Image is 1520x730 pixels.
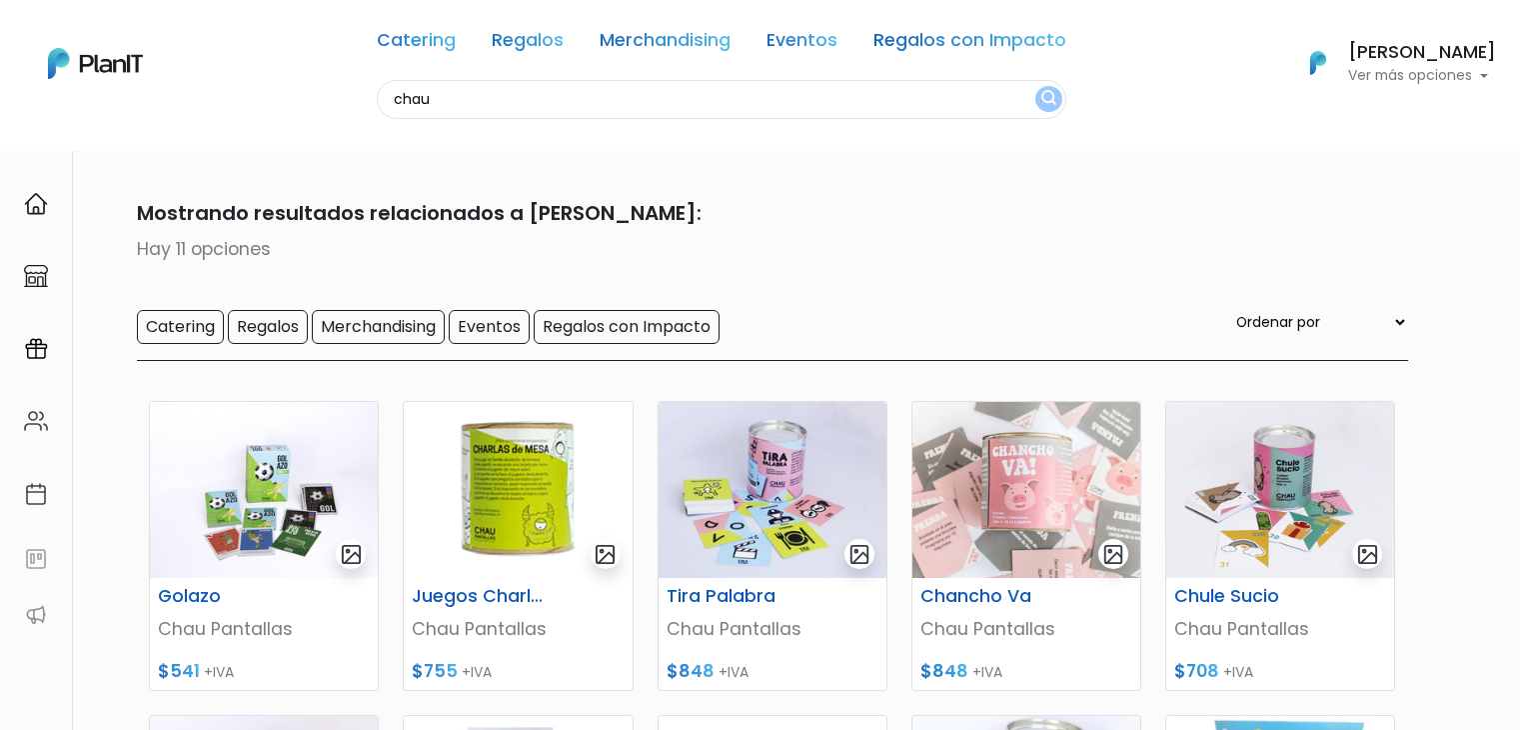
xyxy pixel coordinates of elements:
[403,401,633,691] a: gallery-light Juegos Charlas de Mesa Chau Pantallas $755 +IVA
[24,264,48,288] img: marketplace-4ceaa7011d94191e9ded77b95e3339b90024bf715f7c57f8cf31f2d8c509eaba.svg
[1223,662,1253,682] span: +IVA
[204,662,234,682] span: +IVA
[1165,401,1395,691] a: gallery-light Chule Sucio Chau Pantallas $708 +IVA
[1162,586,1320,607] h6: Chule Sucio
[1348,69,1496,83] p: Ver más opciones
[24,603,48,627] img: partners-52edf745621dab592f3b2c58e3bca9d71375a7ef29c3b500c9f145b62cc070d4.svg
[920,659,968,683] span: $848
[24,192,48,216] img: home-e721727adea9d79c4d83392d1f703f7f8bce08238fde08b1acbfd93340b81755.svg
[149,401,379,691] a: gallery-light Golazo Chau Pantallas $541 +IVA
[534,310,720,344] input: Regalos con Impacto
[492,32,564,56] a: Regalos
[400,586,558,607] h6: Juegos Charlas de Mesa
[659,402,886,578] img: thumb_tira-palabra-tira-palabra.jpg
[667,659,715,683] span: $848
[1296,41,1340,85] img: PlanIt Logo
[228,310,308,344] input: Regalos
[1102,543,1125,566] img: gallery-light
[1174,659,1219,683] span: $708
[462,662,492,682] span: +IVA
[594,543,617,566] img: gallery-light
[655,586,812,607] h6: Tira Palabra
[377,80,1066,119] input: Buscá regalos, desayunos, y más
[158,616,370,642] p: Chau Pantallas
[873,32,1066,56] a: Regalos con Impacto
[146,586,304,607] h6: Golazo
[137,310,224,344] input: Catering
[24,337,48,361] img: campaigns-02234683943229c281be62815700db0a1741e53638e28bf9629b52c665b00959.svg
[1284,37,1496,89] button: PlanIt Logo [PERSON_NAME] Ver más opciones
[1348,44,1496,62] h6: [PERSON_NAME]
[113,236,1408,262] p: Hay 11 opciones
[1166,402,1394,578] img: thumb_chule-sucio-chule-sucio.jpg
[912,402,1140,578] img: thumb_chancho_va3.jpg
[150,402,378,578] img: thumb_golazo-golazo.jpg
[340,543,363,566] img: gallery-light
[1174,616,1386,642] p: Chau Pantallas
[412,616,624,642] p: Chau Pantallas
[404,402,632,578] img: thumb_charlas_de_mesa.png
[911,401,1141,691] a: gallery-light Chancho Va Chau Pantallas $848 +IVA
[719,662,749,682] span: +IVA
[908,586,1066,607] h6: Chancho Va
[158,659,200,683] span: $541
[972,662,1002,682] span: +IVA
[312,310,445,344] input: Merchandising
[920,616,1132,642] p: Chau Pantallas
[766,32,837,56] a: Eventos
[113,198,1408,228] p: Mostrando resultados relacionados a [PERSON_NAME]:
[48,48,143,79] img: PlanIt Logo
[667,616,878,642] p: Chau Pantallas
[24,547,48,571] img: feedback-78b5a0c8f98aac82b08bfc38622c3050aee476f2c9584af64705fc4e61158814.svg
[848,543,871,566] img: gallery-light
[412,659,458,683] span: $755
[377,32,456,56] a: Catering
[24,409,48,433] img: people-662611757002400ad9ed0e3c099ab2801c6687ba6c219adb57efc949bc21e19d.svg
[449,310,530,344] input: Eventos
[1041,90,1056,109] img: search_button-432b6d5273f82d61273b3651a40e1bd1b912527efae98b1b7a1b2c0702e16a8d.svg
[658,401,887,691] a: gallery-light Tira Palabra Chau Pantallas $848 +IVA
[1356,543,1379,566] img: gallery-light
[600,32,731,56] a: Merchandising
[24,482,48,506] img: calendar-87d922413cdce8b2cf7b7f5f62616a5cf9e4887200fb71536465627b3292af00.svg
